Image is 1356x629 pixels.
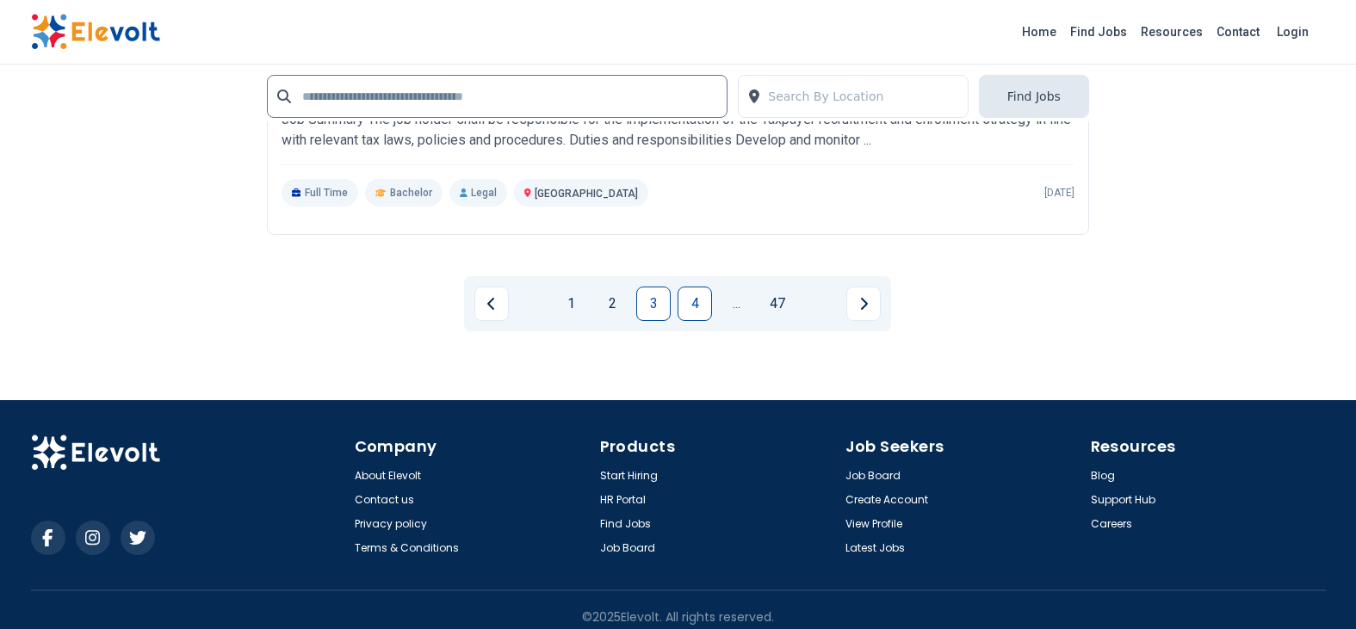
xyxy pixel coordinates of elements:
h4: Products [600,435,835,459]
a: Resources [1134,18,1210,46]
a: Blog [1091,469,1115,483]
a: Page 4 [678,287,712,321]
a: Home [1015,18,1063,46]
h4: Resources [1091,435,1326,459]
span: [GEOGRAPHIC_DATA] [535,188,638,200]
a: About Elevolt [355,469,421,483]
a: Previous page [474,287,509,321]
p: © 2025 Elevolt. All rights reserved. [582,608,774,626]
a: Find Jobs [1063,18,1134,46]
h4: Company [355,435,590,459]
a: Kenya Revenue AuthorityChief Manager – Tax Base ExpansionKenya Revenue AuthorityJob Summary The j... [282,56,1074,207]
a: Privacy policy [355,517,427,531]
ul: Pagination [474,287,881,321]
h4: Job Seekers [845,435,1080,459]
a: Contact us [355,493,414,507]
a: Jump forward [719,287,753,321]
span: Bachelor [390,186,432,200]
a: Page 47 [760,287,795,321]
a: Job Board [845,469,901,483]
a: Careers [1091,517,1132,531]
a: Start Hiring [600,469,658,483]
a: Contact [1210,18,1266,46]
a: Terms & Conditions [355,541,459,555]
a: Login [1266,15,1319,49]
p: [DATE] [1044,186,1074,200]
a: View Profile [845,517,902,531]
a: Latest Jobs [845,541,905,555]
img: Elevolt [31,435,160,471]
p: Job Summary The job holder shall be responsible for the implementation of the Taxpayer recruitmen... [282,109,1074,151]
p: Legal [449,179,507,207]
a: Page 1 [554,287,588,321]
img: Elevolt [31,14,160,50]
a: Find Jobs [600,517,651,531]
a: Page 3 is your current page [636,287,671,321]
a: Support Hub [1091,493,1155,507]
a: Job Board [600,541,655,555]
a: HR Portal [600,493,646,507]
iframe: Chat Widget [1270,546,1356,629]
a: Create Account [845,493,928,507]
a: Next page [846,287,881,321]
a: Page 2 [595,287,629,321]
p: Full Time [282,179,358,207]
button: Find Jobs [979,75,1089,118]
